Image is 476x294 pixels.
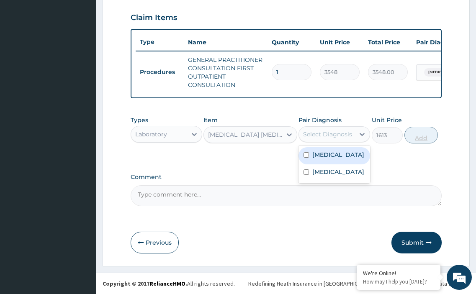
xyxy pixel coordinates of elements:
textarea: Type your message and hit 'Enter' [4,201,160,230]
label: Pair Diagnosis [298,116,342,124]
span: [MEDICAL_DATA] [424,68,463,77]
div: Minimize live chat window [137,4,157,24]
div: Redefining Heath Insurance in [GEOGRAPHIC_DATA] using Telemedicine and Data Science! [248,279,470,288]
label: Types [131,117,148,124]
h3: Claim Items [131,13,177,23]
th: Name [184,34,268,51]
th: Quantity [268,34,316,51]
div: Select Diagnosis [303,130,352,138]
div: [MEDICAL_DATA] [MEDICAL_DATA] (MP) RDT [208,130,282,139]
div: We're Online! [363,269,434,277]
button: Submit [391,232,442,253]
p: How may I help you today? [363,278,434,285]
footer: All rights reserved. [96,273,476,294]
th: Type [136,34,184,50]
th: Total Price [364,34,412,51]
td: GENERAL PRACTITIONER CONSULTATION FIRST OUTPATIENT CONSULTATION [184,51,268,93]
th: Unit Price [316,34,364,51]
label: Item [203,116,218,124]
button: Add [404,127,438,143]
img: d_794563401_company_1708531726252_794563401 [15,42,34,63]
a: RelianceHMO [149,280,185,287]
td: Procedures [136,64,184,80]
span: We're online! [49,92,116,176]
label: [MEDICAL_DATA] [312,151,364,159]
div: Chat with us now [44,47,141,58]
button: Previous [131,232,179,253]
div: Laboratory [135,130,167,138]
label: Comment [131,174,442,181]
label: [MEDICAL_DATA] [312,168,364,176]
strong: Copyright © 2017 . [103,280,187,287]
label: Unit Price [372,116,402,124]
